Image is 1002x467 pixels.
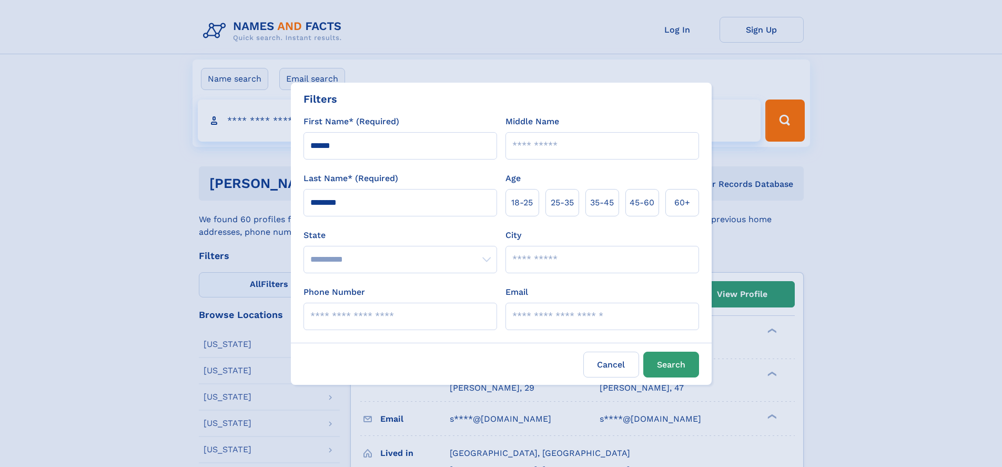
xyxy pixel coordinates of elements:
[551,196,574,209] span: 25‑35
[505,286,528,299] label: Email
[511,196,533,209] span: 18‑25
[583,352,639,377] label: Cancel
[303,115,399,128] label: First Name* (Required)
[674,196,690,209] span: 60+
[630,196,654,209] span: 45‑60
[303,172,398,185] label: Last Name* (Required)
[590,196,614,209] span: 35‑45
[643,352,699,377] button: Search
[505,172,521,185] label: Age
[505,115,559,128] label: Middle Name
[303,286,365,299] label: Phone Number
[303,229,497,242] label: State
[505,229,521,242] label: City
[303,91,337,107] div: Filters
